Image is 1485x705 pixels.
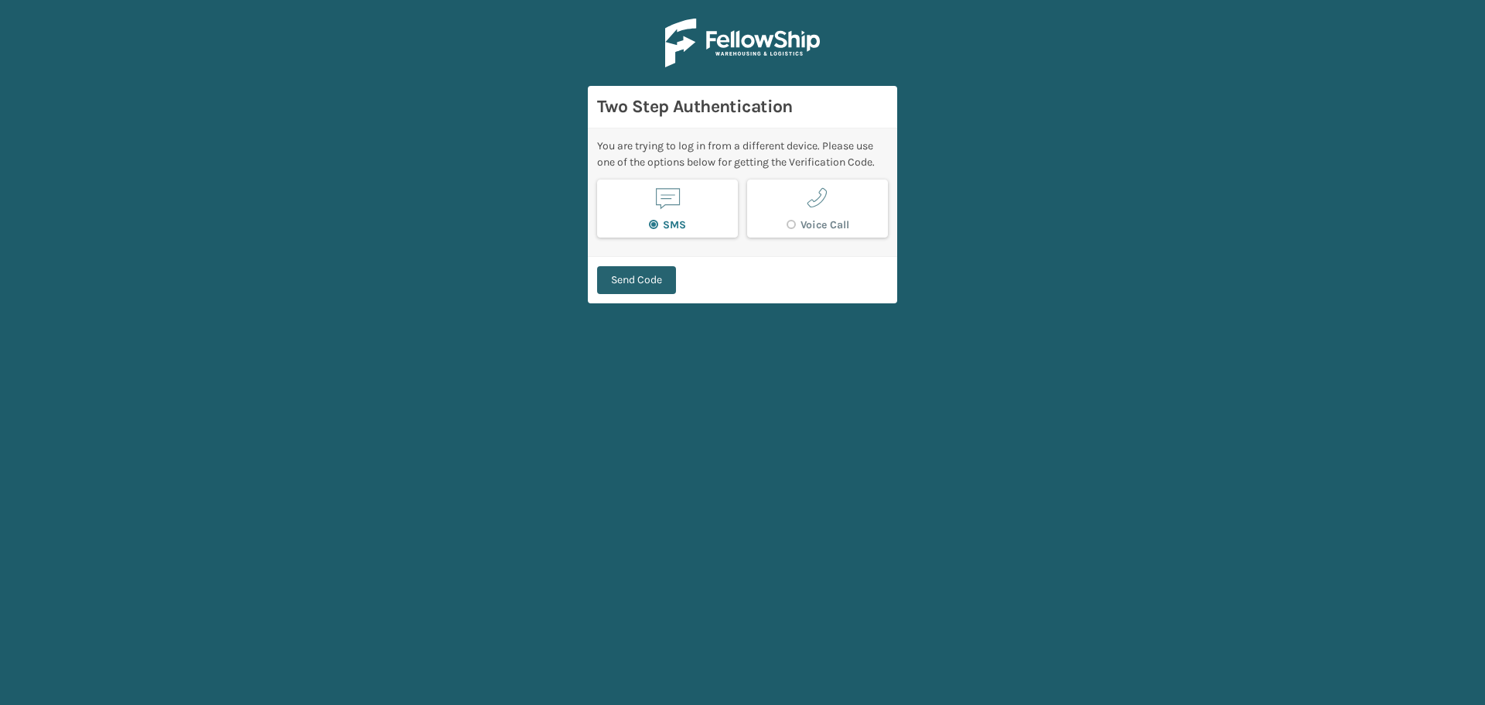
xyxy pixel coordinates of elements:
[665,19,820,67] img: Logo
[597,138,888,170] div: You are trying to log in from a different device. Please use one of the options below for getting...
[597,95,888,118] h3: Two Step Authentication
[597,266,676,294] button: Send Code
[787,218,849,231] label: Voice Call
[649,218,686,231] label: SMS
